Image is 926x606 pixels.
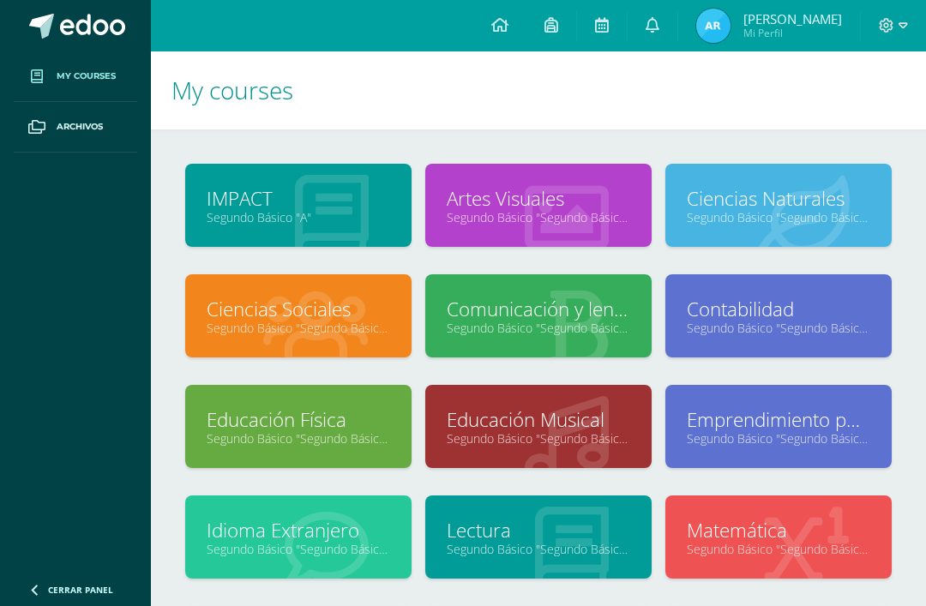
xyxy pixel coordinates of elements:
[743,26,842,40] span: Mi Perfil
[687,185,870,212] a: Ciencias Naturales
[14,102,137,153] a: Archivos
[447,406,630,433] a: Educación Musical
[447,320,630,336] a: Segundo Básico "Segundo Básico A"
[447,209,630,225] a: Segundo Básico "Segundo Básico A"
[447,430,630,447] a: Segundo Básico "Segundo Básico A"
[687,517,870,543] a: Matemática
[207,541,390,557] a: Segundo Básico "Segundo Básico A"
[57,69,116,83] span: My courses
[696,9,731,43] img: a843a31c2bbe582b5bbc054e23903b3a.png
[207,209,390,225] a: Segundo Básico "A"
[447,517,630,543] a: Lectura
[14,51,137,102] a: My courses
[743,10,842,27] span: [PERSON_NAME]
[447,296,630,322] a: Comunicación y lenguaje
[447,185,630,212] a: Artes Visuales
[687,320,870,336] a: Segundo Básico "Segundo Básico A"
[171,74,293,106] span: My courses
[447,541,630,557] a: Segundo Básico "Segundo Básico A"
[687,430,870,447] a: Segundo Básico "Segundo Básico A"
[207,517,390,543] a: Idioma Extranjero
[687,541,870,557] a: Segundo Básico "Segundo Básico A"
[57,120,103,134] span: Archivos
[687,209,870,225] a: Segundo Básico "Segundo Básico A"
[207,430,390,447] a: Segundo Básico "Segundo Básico A"
[207,406,390,433] a: Educación Física
[687,406,870,433] a: Emprendimiento para la Productividad
[687,296,870,322] a: Contabilidad
[207,296,390,322] a: Ciencias Sociales
[207,185,390,212] a: IMPACT
[48,584,113,596] span: Cerrar panel
[207,320,390,336] a: Segundo Básico "Segundo Básico A"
